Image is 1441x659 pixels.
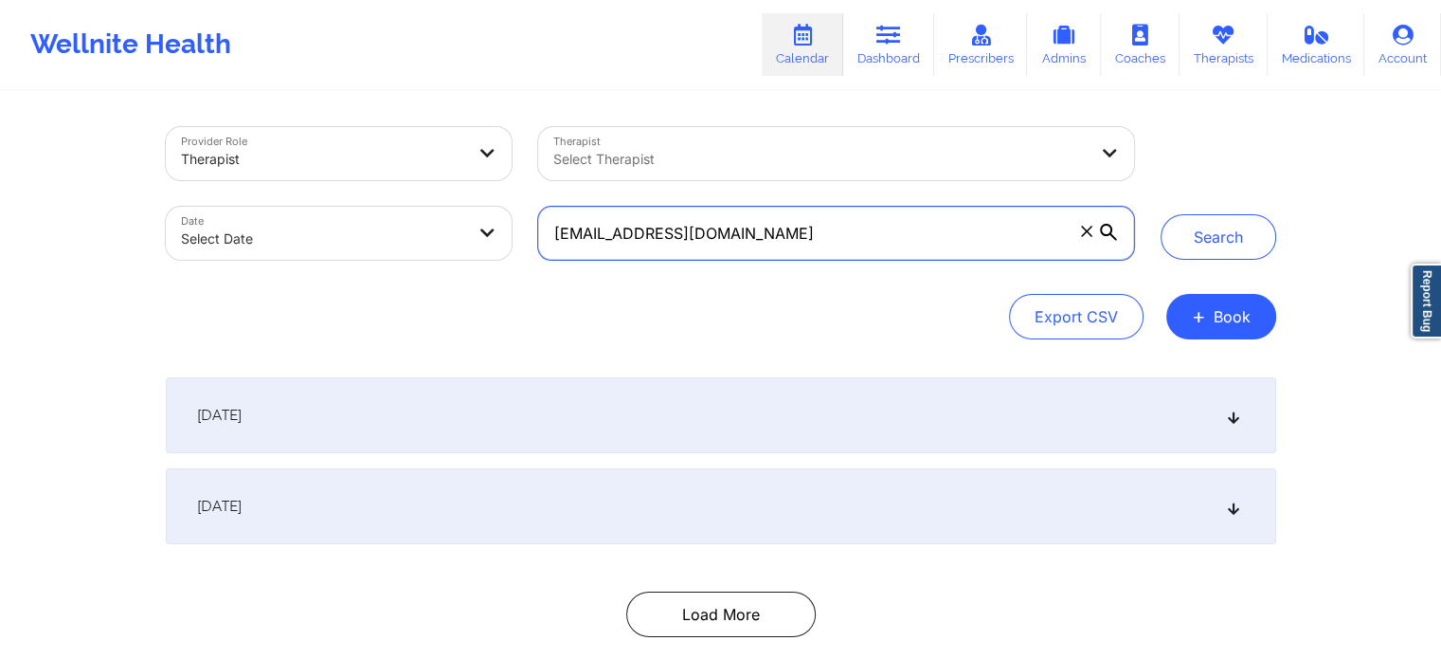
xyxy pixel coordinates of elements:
span: + [1192,311,1206,321]
div: Therapist [181,138,465,180]
a: Report Bug [1411,264,1441,339]
div: Select Date [181,218,465,260]
button: Load More [626,592,816,637]
a: Calendar [762,13,843,76]
a: Admins [1027,13,1101,76]
a: Account [1364,13,1441,76]
span: [DATE] [197,497,242,516]
a: Therapists [1180,13,1268,76]
button: Search [1161,214,1276,260]
a: Prescribers [934,13,1028,76]
a: Medications [1268,13,1365,76]
a: Dashboard [843,13,934,76]
input: Search Appointments [538,207,1133,260]
span: [DATE] [197,406,242,425]
button: +Book [1166,294,1276,339]
button: Export CSV [1009,294,1144,339]
a: Coaches [1101,13,1180,76]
